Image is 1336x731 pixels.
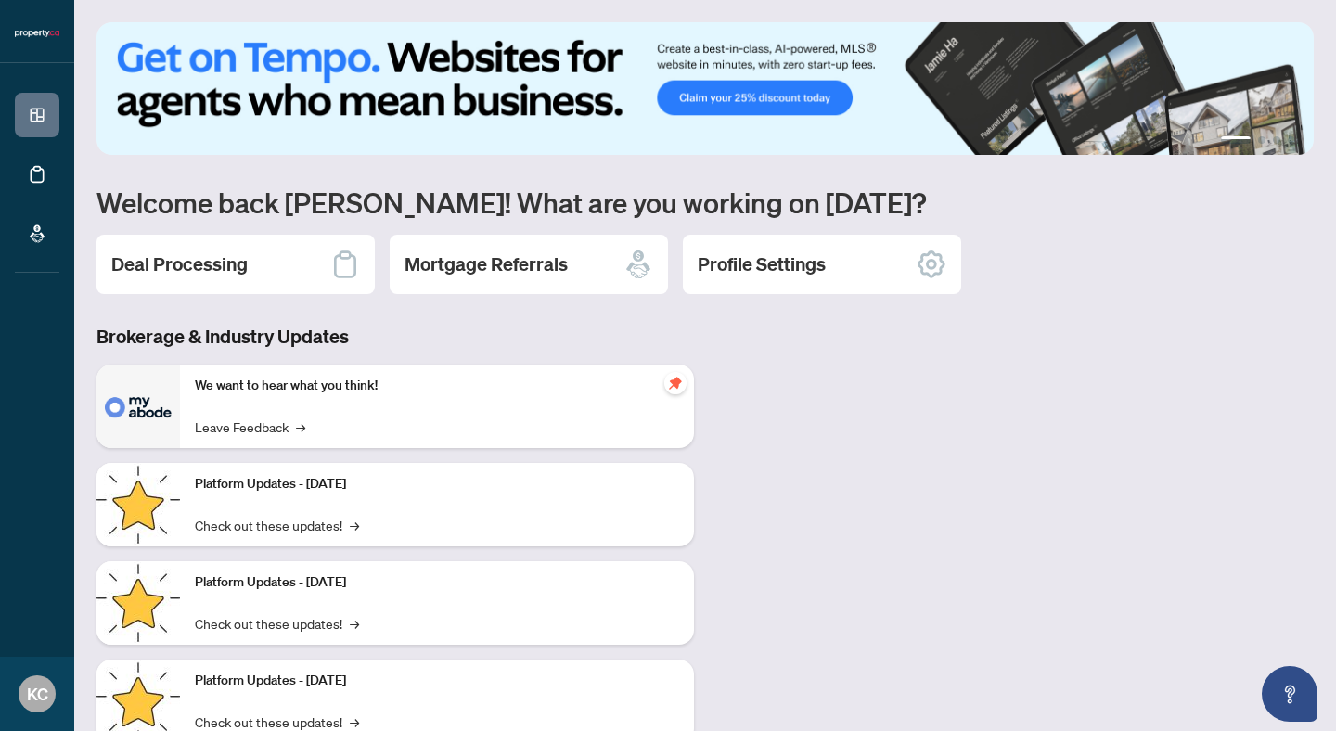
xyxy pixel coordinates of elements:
[96,463,180,546] img: Platform Updates - July 21, 2025
[195,613,359,634] a: Check out these updates!→
[195,572,679,593] p: Platform Updates - [DATE]
[1221,136,1251,144] button: 1
[664,372,687,394] span: pushpin
[96,324,694,350] h3: Brokerage & Industry Updates
[1273,136,1280,144] button: 3
[296,417,305,437] span: →
[195,474,679,494] p: Platform Updates - [DATE]
[96,22,1314,155] img: Slide 0
[698,251,826,277] h2: Profile Settings
[1258,136,1265,144] button: 2
[350,515,359,535] span: →
[27,681,48,707] span: KC
[1262,666,1317,722] button: Open asap
[195,376,679,396] p: We want to hear what you think!
[350,613,359,634] span: →
[195,671,679,691] p: Platform Updates - [DATE]
[1288,136,1295,144] button: 4
[195,515,359,535] a: Check out these updates!→
[111,251,248,277] h2: Deal Processing
[96,561,180,645] img: Platform Updates - July 8, 2025
[96,185,1314,220] h1: Welcome back [PERSON_NAME]! What are you working on [DATE]?
[195,417,305,437] a: Leave Feedback→
[96,365,180,448] img: We want to hear what you think!
[15,28,59,39] img: logo
[405,251,568,277] h2: Mortgage Referrals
